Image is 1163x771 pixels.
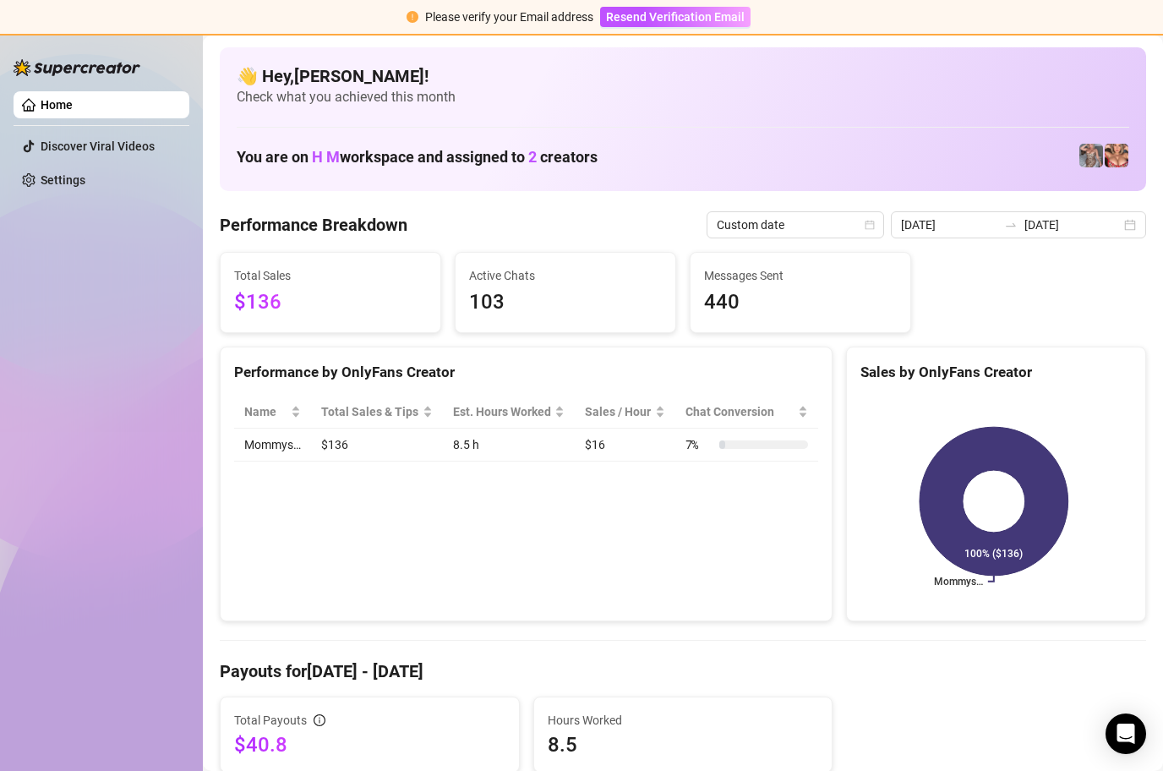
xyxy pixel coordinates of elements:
span: 7 % [685,435,713,454]
span: Resend Verification Email [606,10,745,24]
span: Check what you achieved this month [237,88,1129,107]
img: pennylondonvip [1079,144,1103,167]
div: Open Intercom Messenger [1106,714,1146,754]
div: Est. Hours Worked [453,402,552,421]
img: logo-BBDzfeDw.svg [14,59,140,76]
span: 8.5 [548,731,819,758]
input: End date [1024,216,1121,234]
span: 2 [528,148,537,166]
h1: You are on workspace and assigned to creators [237,148,598,167]
td: 8.5 h [443,429,576,462]
a: Discover Viral Videos [41,139,155,153]
span: Total Payouts [234,711,307,730]
th: Sales / Hour [575,396,674,429]
div: Please verify your Email address [425,8,593,26]
h4: Payouts for [DATE] - [DATE] [220,659,1146,683]
td: $16 [575,429,674,462]
span: Total Sales [234,266,427,285]
span: info-circle [314,714,325,726]
text: Mommys… [934,576,983,588]
span: Name [244,402,287,421]
span: Messages Sent [704,266,897,285]
td: $136 [311,429,443,462]
button: Resend Verification Email [600,7,751,27]
div: Performance by OnlyFans Creator [234,361,818,384]
span: H M [312,148,340,166]
th: Name [234,396,311,429]
span: calendar [865,220,875,230]
th: Total Sales & Tips [311,396,443,429]
td: Mommys… [234,429,311,462]
span: $40.8 [234,731,505,758]
span: 440 [704,287,897,319]
span: Total Sales & Tips [321,402,419,421]
input: Start date [901,216,997,234]
span: to [1004,218,1018,232]
img: pennylondon [1105,144,1128,167]
span: Chat Conversion [685,402,795,421]
a: Home [41,98,73,112]
h4: 👋 Hey, [PERSON_NAME] ! [237,64,1129,88]
span: swap-right [1004,218,1018,232]
h4: Performance Breakdown [220,213,407,237]
span: Sales / Hour [585,402,651,421]
span: 103 [469,287,662,319]
div: Sales by OnlyFans Creator [860,361,1132,384]
th: Chat Conversion [675,396,819,429]
span: Hours Worked [548,711,819,730]
a: Settings [41,173,85,187]
span: Custom date [717,212,874,238]
span: Active Chats [469,266,662,285]
span: exclamation-circle [407,11,418,23]
span: $136 [234,287,427,319]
